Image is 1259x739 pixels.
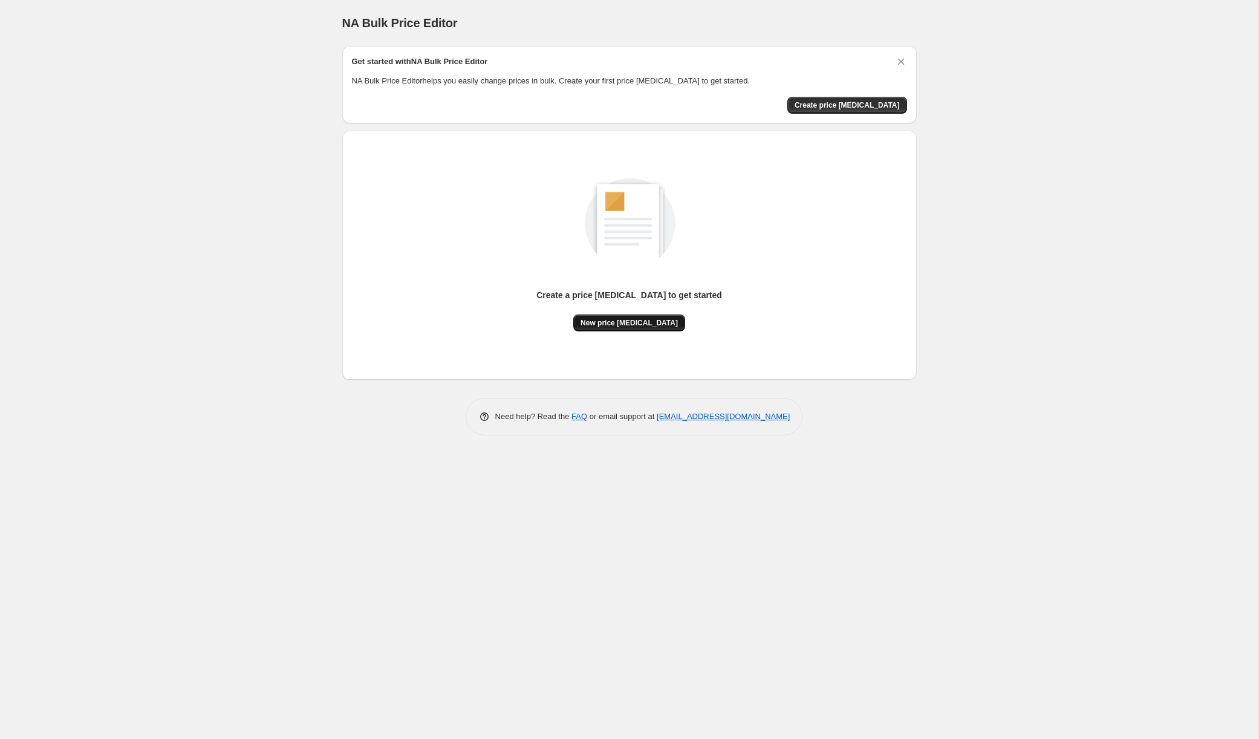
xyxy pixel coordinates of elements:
[587,412,657,421] span: or email support at
[895,56,907,68] button: Dismiss card
[795,100,900,110] span: Create price [MEDICAL_DATA]
[571,412,587,421] a: FAQ
[352,56,488,68] h2: Get started with NA Bulk Price Editor
[352,75,907,87] p: NA Bulk Price Editor helps you easily change prices in bulk. Create your first price [MEDICAL_DAT...
[495,412,572,421] span: Need help? Read the
[657,412,790,421] a: [EMAIL_ADDRESS][DOMAIN_NAME]
[787,97,907,114] button: Create price change job
[581,318,678,328] span: New price [MEDICAL_DATA]
[342,16,458,30] span: NA Bulk Price Editor
[536,289,722,301] p: Create a price [MEDICAL_DATA] to get started
[573,314,685,331] button: New price [MEDICAL_DATA]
